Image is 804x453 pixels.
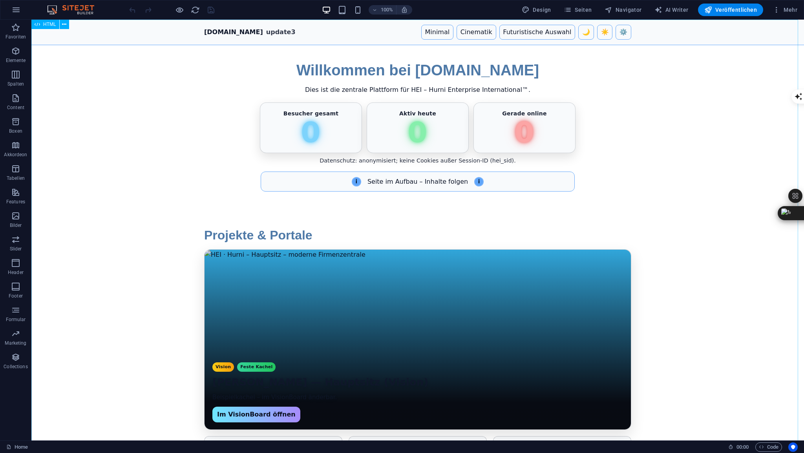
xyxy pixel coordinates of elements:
span: : [742,444,743,450]
button: reload [190,5,200,15]
h6: Session-Zeit [728,442,749,452]
span: Code [759,442,778,452]
button: AI Writer [651,4,692,16]
button: 100% [369,5,397,15]
button: Mehr [769,4,800,16]
button: Design [519,4,554,16]
i: Seite neu laden [191,5,200,15]
i: Bei Größenänderung Zoomstufe automatisch an das gewählte Gerät anpassen. [401,6,408,13]
span: Mehr [773,6,797,14]
span: Navigator [605,6,642,14]
h6: 100% [380,5,393,15]
div: Design (Strg+Alt+Y) [519,4,554,16]
span: Design [522,6,551,14]
span: AI Writer [654,6,689,14]
button: Navigator [601,4,645,16]
button: Code [755,442,782,452]
button: Veröffentlichen [698,4,763,16]
span: Seiten [564,6,592,14]
span: 00 00 [736,442,749,452]
span: Veröffentlichen [704,6,757,14]
button: Seiten [561,4,595,16]
button: Usercentrics [788,442,798,452]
